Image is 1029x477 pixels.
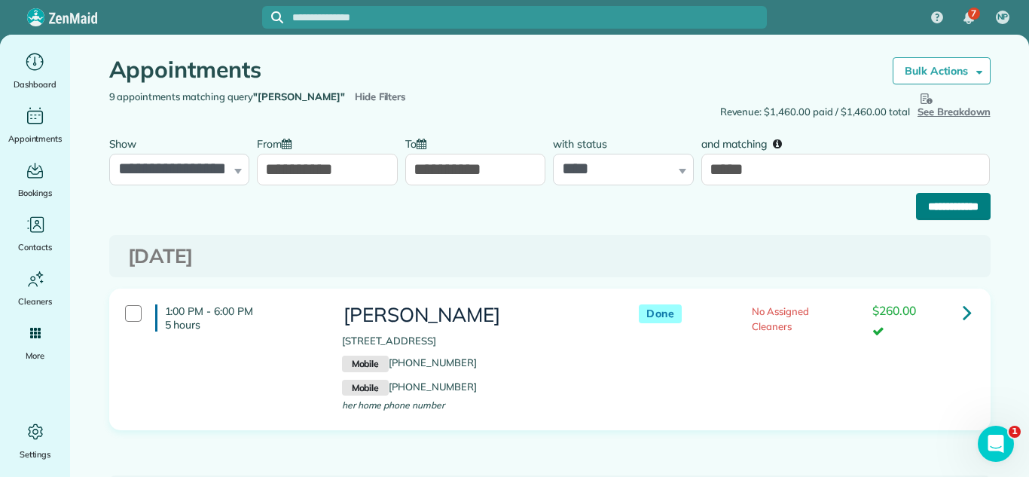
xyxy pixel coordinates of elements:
span: Hide Filters [355,90,407,105]
span: Appointments [8,131,63,146]
a: Mobile[PHONE_NUMBER] [342,381,477,393]
label: To [405,129,434,157]
span: Revenue: $1,460.00 paid / $1,460.00 total [720,105,910,120]
p: 5 hours [165,318,319,332]
label: and matching [701,129,792,157]
span: Dashboard [14,77,56,92]
strong: "[PERSON_NAME]" [253,90,344,102]
span: Bookings [18,185,53,200]
span: Done [639,304,682,323]
a: Bookings [6,158,64,200]
span: Cleaners [18,294,52,309]
h1: Appointments [109,57,870,82]
span: Settings [20,447,51,462]
strong: Bulk Actions [905,64,968,78]
button: Focus search [262,11,283,23]
span: NP [997,11,1009,23]
span: No Assigned Cleaners [752,305,809,332]
a: Dashboard [6,50,64,92]
h4: 1:00 PM - 6:00 PM [155,304,319,332]
span: 7 [971,8,976,20]
label: From [257,129,299,157]
small: Mobile [342,356,389,372]
h3: [DATE] [128,246,972,268]
a: Settings [6,420,64,462]
a: Mobile[PHONE_NUMBER] [342,356,477,368]
span: $260.00 [872,303,916,318]
span: 1 [1009,426,1021,438]
button: See Breakdown [918,90,991,120]
svg: Focus search [271,11,283,23]
div: 7 unread notifications [953,2,985,35]
span: See Breakdown [918,90,991,118]
span: Contacts [18,240,52,255]
a: Appointments [6,104,64,146]
span: More [26,348,44,363]
p: [STREET_ADDRESS] [342,334,609,349]
div: 9 appointments matching query [98,90,550,105]
iframe: Intercom live chat [978,426,1014,462]
small: Mobile [342,380,389,396]
h3: [PERSON_NAME] [342,304,609,326]
a: Contacts [6,213,64,255]
a: Bulk Actions [893,57,991,84]
span: her home phone number [342,399,444,411]
a: Hide Filters [355,90,407,102]
a: Cleaners [6,267,64,309]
